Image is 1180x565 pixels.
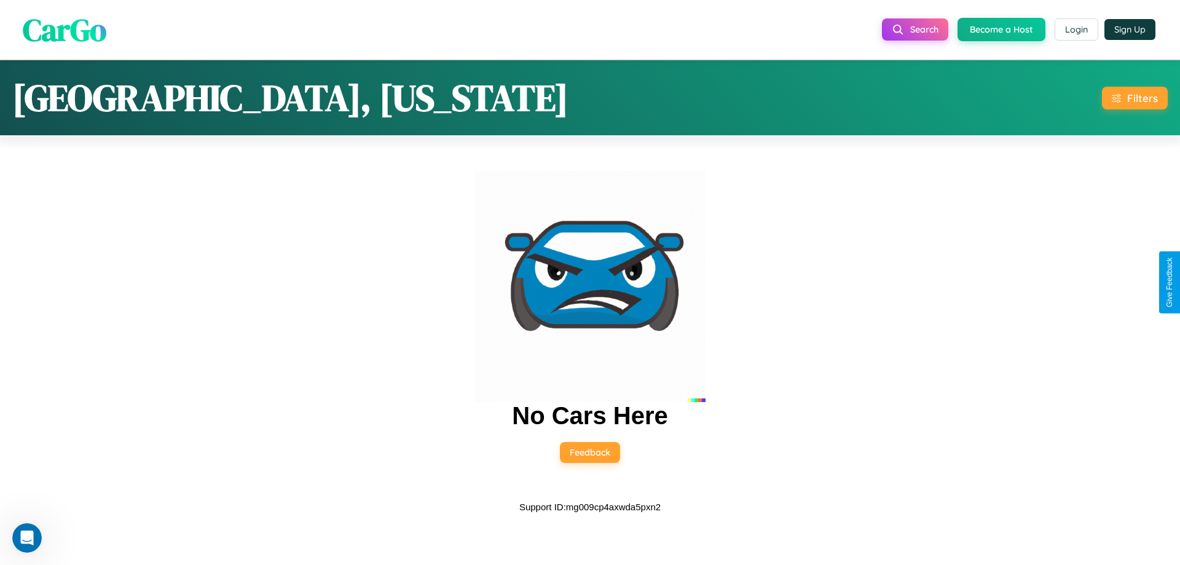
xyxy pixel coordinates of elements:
button: Search [882,18,948,41]
button: Feedback [560,442,620,463]
p: Support ID: mg009cp4axwda5pxn2 [519,499,661,515]
div: Filters [1127,92,1158,105]
button: Filters [1102,87,1168,109]
iframe: Intercom live chat [12,523,42,553]
button: Sign Up [1104,19,1155,40]
h1: [GEOGRAPHIC_DATA], [US_STATE] [12,73,568,123]
img: car [474,171,706,402]
div: Give Feedback [1165,258,1174,307]
span: Search [910,24,938,35]
button: Login [1055,18,1098,41]
button: Become a Host [958,18,1045,41]
span: CarGo [23,8,106,50]
h2: No Cars Here [512,402,667,430]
